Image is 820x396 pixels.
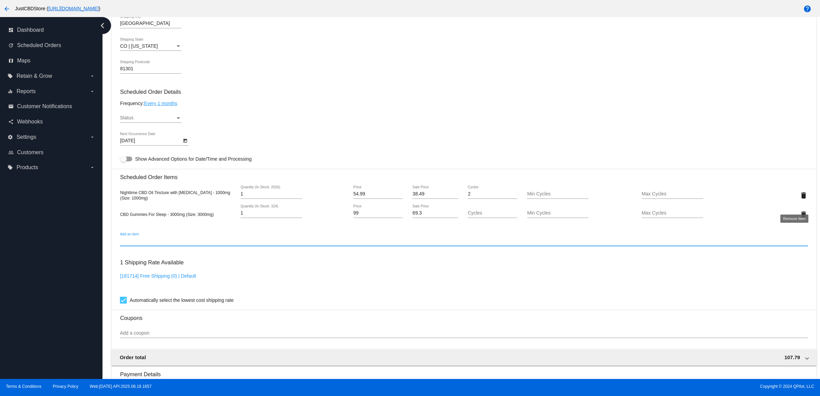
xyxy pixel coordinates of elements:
[120,310,808,321] h3: Coupons
[416,384,814,389] span: Copyright © 2024 QPilot, LLC
[16,134,36,140] span: Settings
[120,255,183,270] h3: 1 Shipping Rate Available
[120,212,214,217] span: CBD Gummies For Sleep - 3000mg (Size: 3000mg)
[53,384,79,389] a: Privacy Policy
[642,191,703,197] input: Max Cycles
[527,191,589,197] input: Min Cycles
[90,73,95,79] i: arrow_drop_down
[120,115,134,120] span: Status
[17,58,30,64] span: Maps
[8,119,14,124] i: share
[120,273,196,279] a: [181714] Free Shipping (0) | Default
[16,73,52,79] span: Retain & Grow
[241,191,302,197] input: Quantity (In Stock: 2026)
[468,210,517,216] input: Cycles
[120,115,181,121] mat-select: Status
[412,191,458,197] input: Sale Price
[120,44,181,49] mat-select: Shipping State
[17,149,43,156] span: Customers
[527,210,589,216] input: Min Cycles
[17,103,72,109] span: Customer Notifications
[48,6,99,11] a: [URL][DOMAIN_NAME]
[120,169,808,180] h3: Scheduled Order Items
[120,66,181,72] input: Shipping Postcode
[8,40,95,51] a: update Scheduled Orders
[8,147,95,158] a: people_outline Customers
[353,191,403,197] input: Price
[799,210,808,219] mat-icon: delete
[8,165,13,170] i: local_offer
[120,21,181,26] input: Shipping City
[8,73,13,79] i: local_offer
[8,101,95,112] a: email Customer Notifications
[803,5,811,13] mat-icon: help
[120,238,808,244] input: Add an item
[135,156,251,162] span: Show Advanced Options for Date/Time and Processing
[120,190,230,201] span: Nighttime CBD Oil Tincture with [MEDICAL_DATA] - 1000mg (Size: 1000mg)
[8,150,14,155] i: people_outline
[120,366,808,378] h3: Payment Details
[97,20,108,31] i: chevron_left
[412,210,458,216] input: Sale Price
[17,119,43,125] span: Webhooks
[353,210,403,216] input: Price
[17,27,44,33] span: Dashboard
[90,134,95,140] i: arrow_drop_down
[8,104,14,109] i: email
[120,354,146,360] span: Order total
[15,6,100,11] span: JustCBDStore ( )
[16,88,36,94] span: Reports
[90,89,95,94] i: arrow_drop_down
[120,138,181,144] input: Next Occurrence Date
[468,191,517,197] input: Cycles
[144,101,177,106] a: Every 1 months
[90,384,152,389] a: Web:[DATE] API:2025.08.19.1657
[129,296,233,304] span: Automatically select the lowest cost shipping rate
[3,5,11,13] mat-icon: arrow_back
[8,58,14,63] i: map
[784,354,800,360] span: 107.79
[120,101,808,106] div: Frequency:
[241,210,302,216] input: Quantity (In Stock: 324)
[111,349,816,366] mat-expansion-panel-header: Order total 107.79
[6,384,41,389] a: Terms & Conditions
[8,27,14,33] i: dashboard
[8,134,13,140] i: settings
[16,164,38,171] span: Products
[799,191,808,200] mat-icon: delete
[8,116,95,127] a: share Webhooks
[90,165,95,170] i: arrow_drop_down
[8,43,14,48] i: update
[120,331,808,336] input: Add a coupon
[181,137,189,144] button: Open calendar
[120,43,158,49] span: CO | [US_STATE]
[17,42,61,48] span: Scheduled Orders
[8,55,95,66] a: map Maps
[642,210,703,216] input: Max Cycles
[8,25,95,35] a: dashboard Dashboard
[120,89,808,95] h3: Scheduled Order Details
[8,89,13,94] i: equalizer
